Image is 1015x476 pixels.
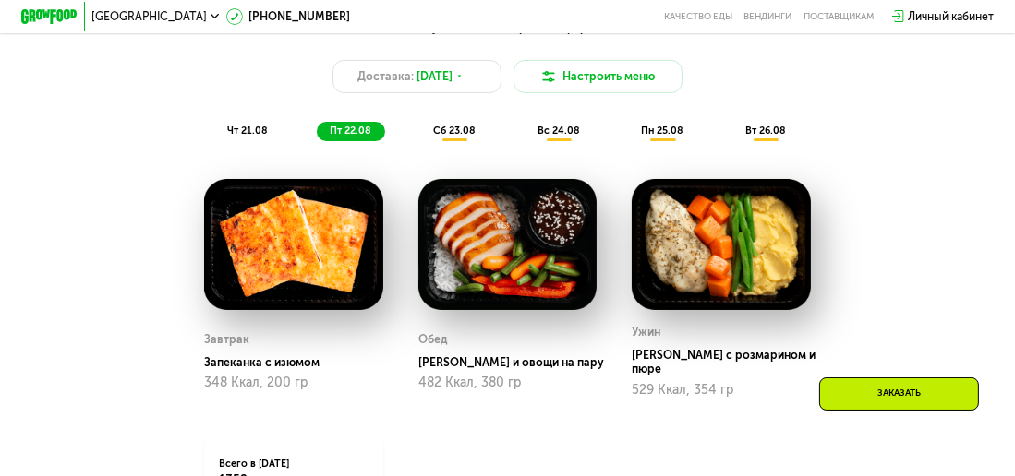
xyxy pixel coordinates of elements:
a: Качество еды [664,11,732,22]
span: вс 24.08 [538,125,580,137]
div: 529 Ккал, 354 гр [632,383,810,398]
a: [PHONE_NUMBER] [226,8,350,25]
span: пт 22.08 [330,125,371,137]
a: Вендинги [744,11,792,22]
span: пн 25.08 [641,125,683,137]
span: [DATE] [417,68,453,85]
div: [PERSON_NAME] с розмарином и пюре [632,349,822,377]
span: чт 21.08 [228,125,269,137]
button: Настроить меню [514,60,683,94]
span: сб 23.08 [433,125,476,137]
div: поставщикам [804,11,874,22]
div: Запеканка с изюмом [204,356,394,370]
div: Ужин [632,322,660,343]
span: вт 26.08 [745,125,786,137]
div: Завтрак [204,329,249,351]
div: Обед [418,329,448,351]
span: [GEOGRAPHIC_DATA] [91,11,207,22]
div: [PERSON_NAME] и овощи на пару [418,356,609,370]
span: Доставка: [357,68,414,85]
div: 348 Ккал, 200 гр [204,375,382,390]
div: 482 Ккал, 380 гр [418,375,597,390]
div: Личный кабинет [908,8,994,25]
div: Заказать [819,377,979,411]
